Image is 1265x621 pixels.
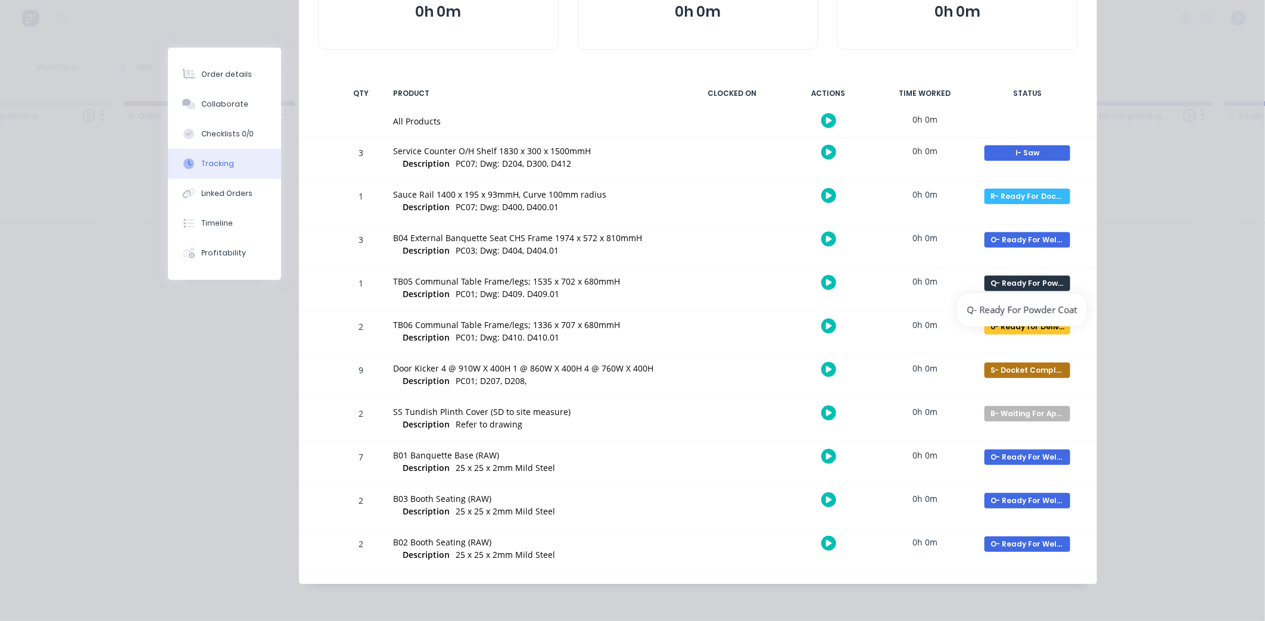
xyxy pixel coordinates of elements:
[168,149,281,179] button: Tracking
[984,493,1070,508] div: O- Ready For Welding
[393,319,673,331] div: TB06 Communal Table Frame/legs; 1336 x 707 x 680mmH
[456,288,559,299] span: PC01; Dwg: D409. D409.01
[456,375,526,386] span: PC01; D207, D208,
[456,158,571,169] span: PC07; Dwg: D204, D300, D412
[343,183,379,224] div: 1
[343,530,379,572] div: 2
[403,288,450,300] span: Description
[984,405,1071,422] button: B- Waiting For Approval
[393,362,673,375] div: Door Kicker 4 @ 910W X 400H 1 @ 860W X 400H 4 @ 760W X 400H
[984,276,1070,291] div: Q- Ready For Powder Coat
[984,232,1070,248] div: O- Ready For Welding
[168,208,281,238] button: Timeline
[984,145,1071,161] button: I- Saw
[984,406,1070,422] div: B- Waiting For Approval
[201,129,254,139] div: Checklists 0/0
[331,1,546,23] button: 0h 0m
[403,331,450,344] span: Description
[880,81,970,106] div: TIME WORKED
[984,450,1070,465] div: O- Ready For Welding
[393,405,673,418] div: SS Tundish Plinth Cover (SD to site measure)
[880,106,970,133] div: 0h 0m
[343,313,379,354] div: 2
[201,158,234,169] div: Tracking
[984,145,1070,161] div: I- Saw
[343,444,379,485] div: 7
[403,505,450,517] span: Description
[984,363,1070,378] div: S- Docket Completed
[984,189,1070,204] div: R- Ready For Docket
[201,69,252,80] div: Order details
[393,145,673,157] div: Service Counter O/H Shelf 1830 x 300 x 1500mmH
[343,400,379,441] div: 2
[456,419,522,430] span: Refer to drawing
[168,60,281,89] button: Order details
[880,485,970,512] div: 0h 0m
[687,81,777,106] div: CLOCKED ON
[343,139,379,180] div: 3
[590,1,806,23] button: 0h 0m
[456,505,555,517] span: 25 x 25 x 2mm Mild Steel
[984,319,1070,335] div: U- Ready for Delivery/Pick Up
[850,1,1065,23] button: 0h 0m
[880,181,970,208] div: 0h 0m
[880,398,970,425] div: 0h 0m
[393,275,673,288] div: TB05 Communal Table Frame/legs; 1535 x 702 x 680mmH
[984,319,1071,335] button: U- Ready for Delivery/Pick Up
[201,218,233,229] div: Timeline
[168,179,281,208] button: Linked Orders
[343,270,379,311] div: 1
[880,138,970,164] div: 0h 0m
[393,492,673,505] div: B03 Booth Seating (RAW)
[168,89,281,119] button: Collaborate
[984,536,1070,552] div: O- Ready For Welding
[168,238,281,268] button: Profitability
[201,188,253,199] div: Linked Orders
[393,115,673,127] div: All Products
[393,536,673,548] div: B02 Booth Seating (RAW)
[984,275,1071,292] button: Q- Ready For Powder Coat
[984,188,1071,205] button: R- Ready For Docket
[880,529,970,556] div: 0h 0m
[984,492,1071,509] button: O- Ready For Welding
[403,548,450,561] span: Description
[977,81,1078,106] div: STATUS
[343,487,379,528] div: 2
[984,362,1071,379] button: S- Docket Completed
[403,461,450,474] span: Description
[343,226,379,267] div: 3
[984,449,1071,466] button: O- Ready For Welding
[403,375,450,387] span: Description
[393,449,673,461] div: B01 Banquette Base (RAW)
[393,232,673,244] div: B04 External Banquette Seat CHS Frame 1974 x 572 x 810mmH
[403,244,450,257] span: Description
[201,99,248,110] div: Collaborate
[984,232,1071,248] button: O- Ready For Welding
[343,357,379,398] div: 9
[456,332,559,343] span: PC01; Dwg: D410. D410.01
[456,201,559,213] span: PC07; Dwg: D400, D400.01
[403,418,450,430] span: Description
[403,157,450,170] span: Description
[201,248,246,258] div: Profitability
[403,201,450,213] span: Description
[880,442,970,469] div: 0h 0m
[984,536,1071,553] button: O- Ready For Welding
[880,355,970,382] div: 0h 0m
[456,245,559,256] span: PC03; Dwg: D404, D404.01
[880,224,970,251] div: 0h 0m
[343,81,379,106] div: QTY
[880,268,970,295] div: 0h 0m
[456,549,555,560] span: 25 x 25 x 2mm Mild Steel
[168,119,281,149] button: Checklists 0/0
[386,81,680,106] div: PRODUCT
[880,311,970,338] div: 0h 0m
[393,188,673,201] div: Sauce Rail 1400 x 195 x 93mmH, Curve 100mm radius
[456,462,555,473] span: 25 x 25 x 2mm Mild Steel
[784,81,873,106] div: ACTIONS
